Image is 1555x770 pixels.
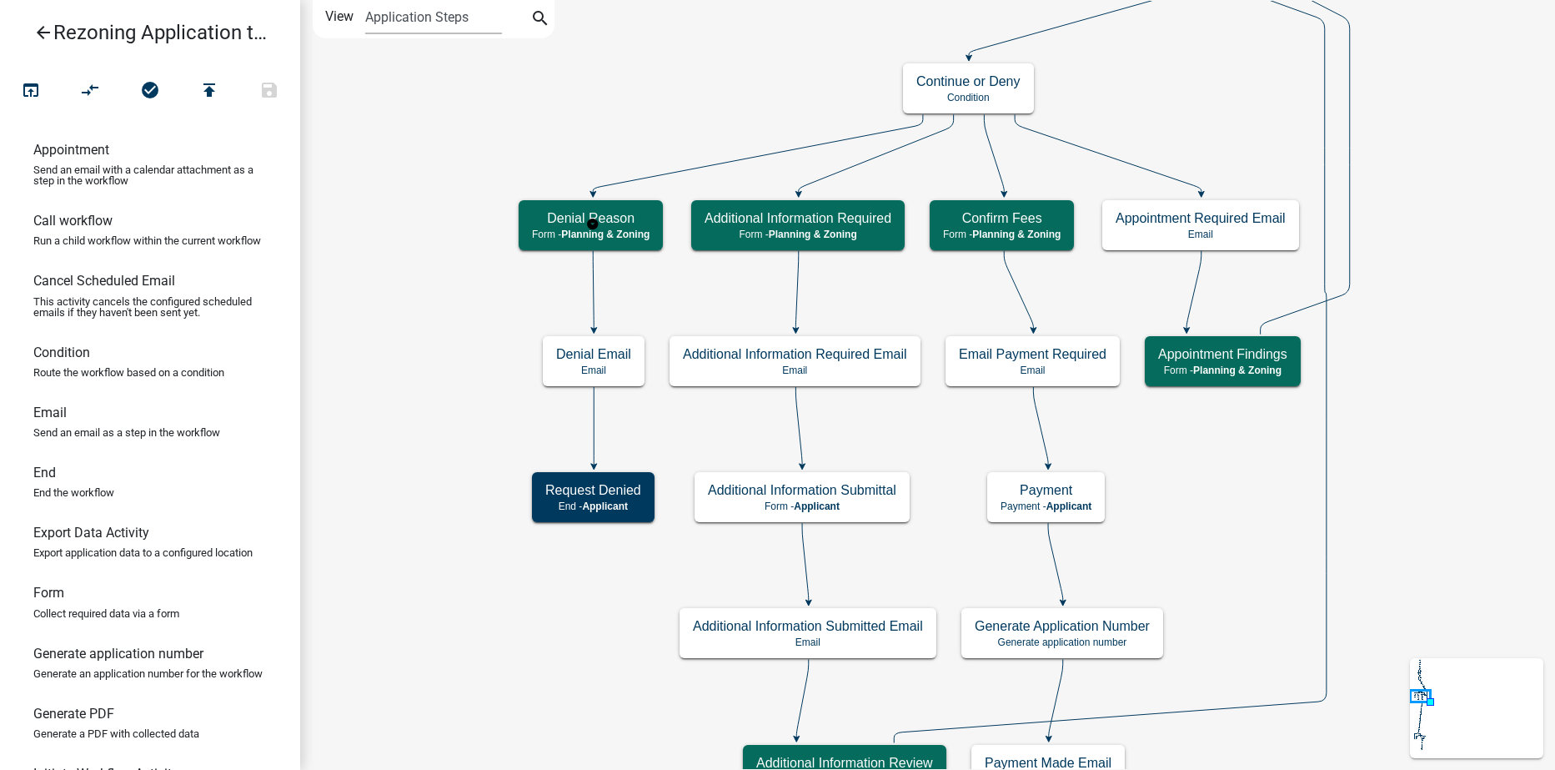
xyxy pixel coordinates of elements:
[33,296,267,318] p: This activity cancels the configured scheduled emails if they haven't been sent yet.
[1158,365,1287,376] p: Form -
[60,73,120,109] button: Auto Layout
[33,427,220,438] p: Send an email as a step in the workflow
[1158,346,1287,362] h5: Appointment Findings
[33,465,56,481] h6: End
[975,637,1150,648] p: Generate application number
[33,547,253,558] p: Export application data to a configured location
[33,273,175,289] h6: Cancel Scheduled Email
[556,365,631,376] p: Email
[545,482,641,498] h5: Request Denied
[532,210,650,226] h5: Denial Reason
[1116,229,1286,240] p: Email
[33,345,90,360] h6: Condition
[1193,365,1282,376] span: Planning & Zoning
[33,668,263,679] p: Generate an application number for the workflow
[916,92,1021,103] p: Condition
[33,706,114,722] h6: Generate PDF
[975,618,1150,634] h5: Generate Application Number
[532,229,650,240] p: Form -
[1116,210,1286,226] h5: Appointment Required Email
[556,346,631,362] h5: Denial Email
[33,142,109,158] h6: Appointment
[527,7,554,33] button: search
[972,229,1061,240] span: Planning & Zoning
[693,637,923,648] p: Email
[683,365,907,376] p: Email
[33,728,199,739] p: Generate a PDF with collected data
[33,525,149,541] h6: Export Data Activity
[705,210,891,226] h5: Additional Information Required
[33,164,267,186] p: Send an email with a calendar attachment as a step in the workflow
[33,367,224,378] p: Route the workflow based on a condition
[693,618,923,634] h5: Additional Information Submitted Email
[13,13,273,52] a: Rezoning Application template
[33,235,261,246] p: Run a child workflow within the current workflow
[943,229,1061,240] p: Form -
[582,501,628,512] span: Applicant
[1046,501,1092,512] span: Applicant
[140,80,160,103] i: check_circle
[33,646,203,662] h6: Generate application number
[81,80,101,103] i: compare_arrows
[708,501,896,512] p: Form -
[199,80,219,103] i: publish
[959,365,1106,376] p: Email
[943,210,1061,226] h5: Confirm Fees
[683,346,907,362] h5: Additional Information Required Email
[959,346,1106,362] h5: Email Payment Required
[33,487,114,498] p: End the workflow
[21,80,41,103] i: open_in_browser
[259,80,279,103] i: save
[530,8,550,32] i: search
[769,229,857,240] span: Planning & Zoning
[33,585,64,601] h6: Form
[708,482,896,498] h5: Additional Information Submittal
[120,73,180,109] button: No problems
[239,73,299,109] button: Save
[33,213,113,229] h6: Call workflow
[545,501,641,512] p: End -
[1,73,299,113] div: Workflow actions
[916,73,1021,89] h5: Continue or Deny
[33,23,53,46] i: arrow_back
[33,405,67,420] h6: Email
[561,229,650,240] span: Planning & Zoning
[1001,482,1091,498] h5: Payment
[1001,501,1091,512] p: Payment -
[794,501,840,512] span: Applicant
[33,608,179,619] p: Collect required data via a form
[1,73,61,109] button: Test Workflow
[179,73,239,109] button: Publish
[705,229,891,240] p: Form -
